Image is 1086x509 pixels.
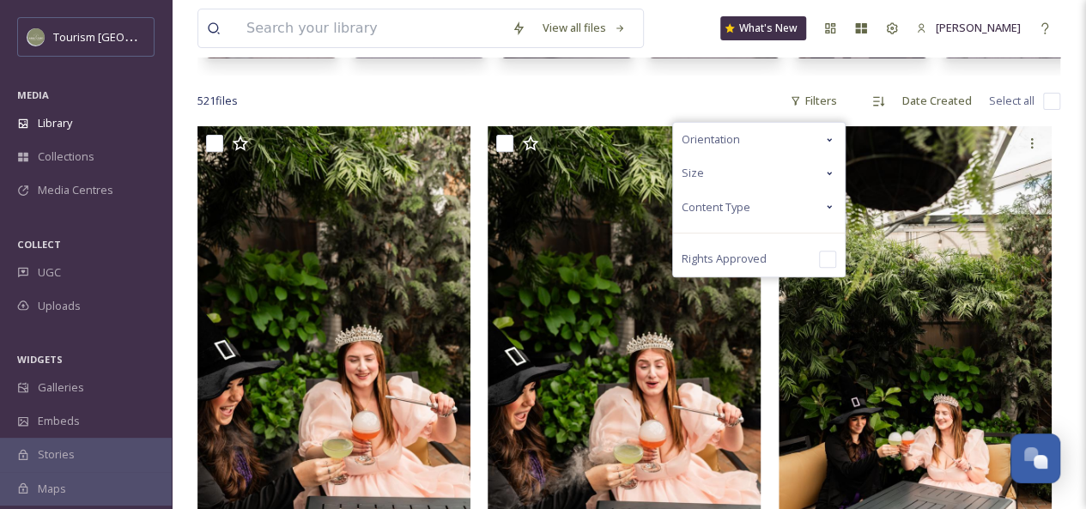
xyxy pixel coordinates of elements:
[53,28,207,45] span: Tourism [GEOGRAPHIC_DATA]
[38,298,81,314] span: Uploads
[907,11,1029,45] a: [PERSON_NAME]
[682,199,750,215] span: Content Type
[936,20,1021,35] span: [PERSON_NAME]
[38,446,75,463] span: Stories
[38,182,113,198] span: Media Centres
[38,264,61,281] span: UGC
[17,238,61,251] span: COLLECT
[682,131,740,148] span: Orientation
[38,115,72,131] span: Library
[1010,433,1060,483] button: Open Chat
[682,251,767,267] span: Rights Approved
[17,88,49,101] span: MEDIA
[989,93,1034,109] span: Select all
[781,84,846,118] div: Filters
[27,28,45,45] img: Abbotsford_Snapsea.png
[894,84,980,118] div: Date Created
[197,93,238,109] span: 521 file s
[238,9,503,47] input: Search your library
[720,16,806,40] a: What's New
[38,481,66,497] span: Maps
[38,413,80,429] span: Embeds
[38,379,84,396] span: Galleries
[682,165,704,181] span: Size
[38,148,94,165] span: Collections
[17,353,63,366] span: WIDGETS
[534,11,634,45] a: View all files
